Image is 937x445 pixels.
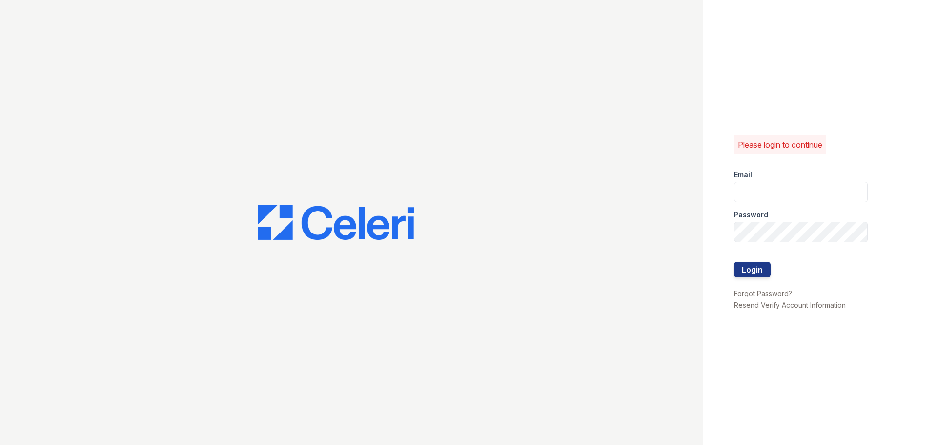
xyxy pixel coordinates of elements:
label: Email [734,170,752,180]
img: CE_Logo_Blue-a8612792a0a2168367f1c8372b55b34899dd931a85d93a1a3d3e32e68fde9ad4.png [258,205,414,240]
button: Login [734,262,771,277]
p: Please login to continue [738,139,822,150]
a: Resend Verify Account Information [734,301,846,309]
a: Forgot Password? [734,289,792,297]
label: Password [734,210,768,220]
